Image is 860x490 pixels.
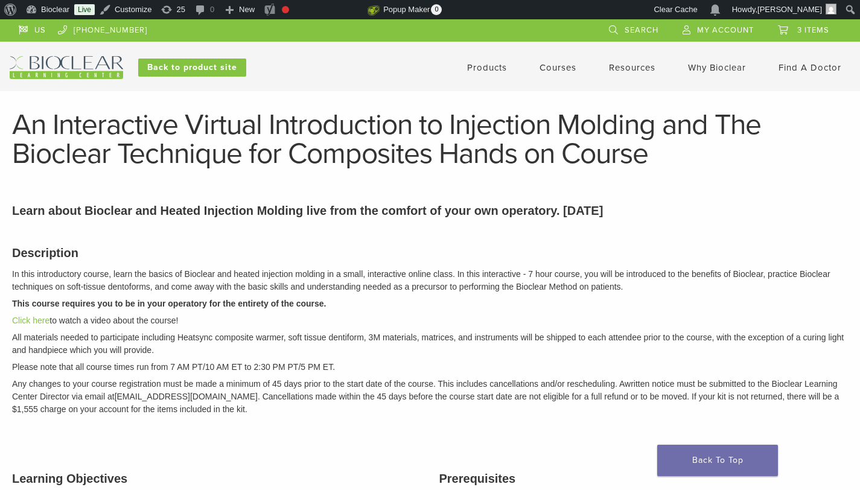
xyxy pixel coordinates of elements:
img: Views over 48 hours. Click for more Jetpack Stats. [300,3,368,17]
a: Resources [609,62,655,73]
em: written notice must be submitted to the Bioclear Learning Center Director via email at [EMAIL_ADD... [12,379,839,414]
a: Back to product site [138,59,246,77]
a: My Account [683,19,754,37]
h1: An Interactive Virtual Introduction to Injection Molding and The Bioclear Technique for Composite... [12,110,848,168]
img: Bioclear [10,56,123,79]
a: Products [467,62,507,73]
a: Why Bioclear [688,62,746,73]
h3: Prerequisites [439,469,849,488]
h3: Description [12,244,848,262]
a: Search [609,19,658,37]
p: to watch a video about the course! [12,314,848,327]
a: Back To Top [657,445,778,476]
p: All materials needed to participate including Heatsync composite warmer, soft tissue dentiform, 3... [12,331,848,357]
a: [PHONE_NUMBER] [58,19,147,37]
div: Focus keyphrase not set [282,6,289,13]
a: Courses [540,62,576,73]
h3: Learning Objectives [12,469,421,488]
a: US [19,19,46,37]
a: Find A Doctor [779,62,841,73]
span: 3 items [797,25,829,35]
strong: This course requires you to be in your operatory for the entirety of the course. [12,299,326,308]
p: Please note that all course times run from 7 AM PT/10 AM ET to 2:30 PM PT/5 PM ET. [12,361,848,374]
span: 0 [431,4,442,15]
span: [PERSON_NAME] [757,5,822,14]
span: Search [625,25,658,35]
span: My Account [697,25,754,35]
a: Live [74,4,95,15]
span: Any changes to your course registration must be made a minimum of 45 days prior to the start date... [12,379,625,389]
a: Click here [12,316,49,325]
a: 3 items [778,19,829,37]
p: In this introductory course, learn the basics of Bioclear and heated injection molding in a small... [12,268,848,293]
p: Learn about Bioclear and Heated Injection Molding live from the comfort of your own operatory. [D... [12,202,848,220]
